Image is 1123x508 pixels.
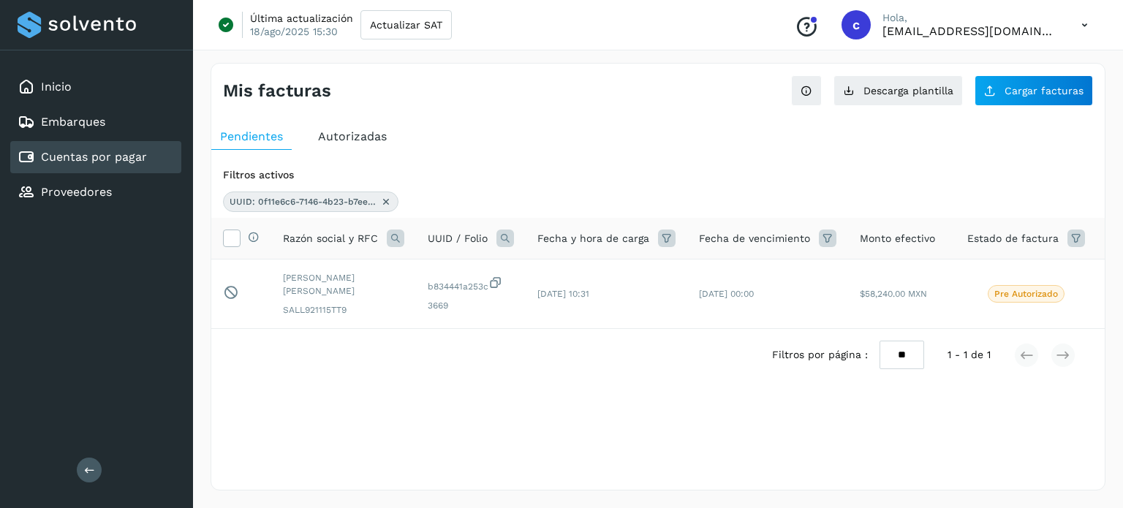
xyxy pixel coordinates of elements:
button: Descarga plantilla [833,75,963,106]
span: b834441a253c [428,276,514,293]
span: 1 - 1 de 1 [948,347,991,363]
span: Actualizar SAT [370,20,442,30]
span: Razón social y RFC [283,231,378,246]
span: 3669 [428,299,514,312]
h4: Mis facturas [223,80,331,102]
a: Cuentas por pagar [41,150,147,164]
span: [DATE] 10:31 [537,289,589,299]
div: Inicio [10,71,181,103]
div: Proveedores [10,176,181,208]
p: 18/ago/2025 15:30 [250,25,338,38]
span: Filtros por página : [772,347,868,363]
p: Última actualización [250,12,353,25]
span: Cargar facturas [1005,86,1084,96]
button: Cargar facturas [975,75,1093,106]
span: UUID / Folio [428,231,488,246]
p: Pre Autorizado [994,289,1058,299]
span: $58,240.00 MXN [860,289,927,299]
a: Proveedores [41,185,112,199]
a: Embarques [41,115,105,129]
span: SALL921115TT9 [283,303,404,316]
span: Pendientes [220,129,283,143]
span: [PERSON_NAME] [PERSON_NAME] [283,271,404,297]
span: Descarga plantilla [863,86,953,96]
div: Filtros activos [223,167,1093,183]
span: Monto efectivo [860,231,935,246]
p: Hola, [882,12,1058,24]
span: Fecha y hora de carga [537,231,649,246]
div: Cuentas por pagar [10,141,181,173]
span: [DATE] 00:00 [699,289,754,299]
span: Fecha de vencimiento [699,231,810,246]
button: Actualizar SAT [360,10,452,39]
span: Autorizadas [318,129,387,143]
a: Inicio [41,80,72,94]
div: UUID: 0f11e6c6-7146-4b23-b7ee-b834441a253c [223,192,398,212]
p: cxp1@53cargo.com [882,24,1058,38]
span: Estado de factura [967,231,1059,246]
div: Embarques [10,106,181,138]
span: UUID: 0f11e6c6-7146-4b23-b7ee-b834441a253c [230,195,376,208]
